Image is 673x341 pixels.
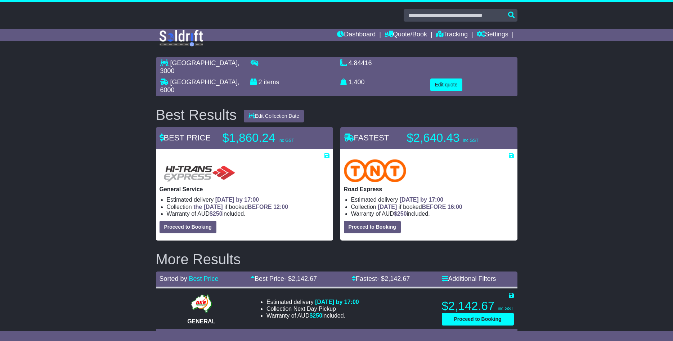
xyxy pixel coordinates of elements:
[223,131,313,145] p: $1,860.24
[266,312,359,319] li: Warranty of AUD included.
[313,313,322,319] span: 250
[167,203,329,210] li: Collection
[477,29,508,41] a: Settings
[498,306,513,311] span: inc GST
[264,78,279,86] span: items
[160,78,239,94] span: , 6000
[170,59,238,67] span: [GEOGRAPHIC_DATA]
[397,211,407,217] span: 250
[160,133,211,142] span: BEST PRICE
[315,299,359,305] span: [DATE] by 17:00
[189,275,219,282] a: Best Price
[167,196,329,203] li: Estimated delivery
[436,29,468,41] a: Tracking
[189,293,214,314] img: GKR: GENERAL
[160,275,187,282] span: Sorted by
[407,131,497,145] p: $2,640.43
[463,138,478,143] span: inc GST
[193,204,288,210] span: if booked
[156,251,517,267] h2: More Results
[160,221,216,233] button: Proceed to Booking
[193,204,223,210] span: the [DATE]
[266,305,359,312] li: Collection
[344,133,389,142] span: FASTEST
[284,275,317,282] span: - $
[213,211,223,217] span: 250
[349,59,372,67] span: 4.84416
[152,107,241,123] div: Best Results
[351,210,514,217] li: Warranty of AUD included.
[293,306,336,312] span: Next Day Pickup
[377,275,410,282] span: - $
[215,197,259,203] span: [DATE] by 17:00
[351,203,514,210] li: Collection
[385,29,427,41] a: Quote/Book
[344,221,401,233] button: Proceed to Booking
[278,138,294,143] span: inc GST
[351,196,514,203] li: Estimated delivery
[352,275,410,282] a: Fastest- $2,142.67
[378,204,462,210] span: if booked
[422,204,446,210] span: BEFORE
[170,78,238,86] span: [GEOGRAPHIC_DATA]
[430,78,462,91] button: Edit quote
[344,186,514,193] p: Road Express
[442,313,514,326] button: Proceed to Booking
[210,211,223,217] span: $
[337,29,376,41] a: Dashboard
[273,204,288,210] span: 12:00
[160,159,238,182] img: HiTrans: General Service
[448,204,462,210] span: 16:00
[244,110,304,122] button: Edit Collection Date
[167,210,329,217] li: Warranty of AUD included.
[187,318,215,324] span: GENERAL
[442,275,496,282] a: Additional Filters
[292,275,317,282] span: 2,142.67
[309,313,322,319] span: $
[442,299,514,313] p: $2,142.67
[160,59,239,75] span: , 3000
[248,204,272,210] span: BEFORE
[266,299,359,305] li: Estimated delivery
[400,197,444,203] span: [DATE] by 17:00
[160,186,329,193] p: General Service
[349,78,365,86] span: 1,400
[344,159,407,182] img: TNT Domestic: Road Express
[378,204,397,210] span: [DATE]
[394,211,407,217] span: $
[259,78,262,86] span: 2
[251,275,317,282] a: Best Price- $2,142.67
[385,275,410,282] span: 2,142.67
